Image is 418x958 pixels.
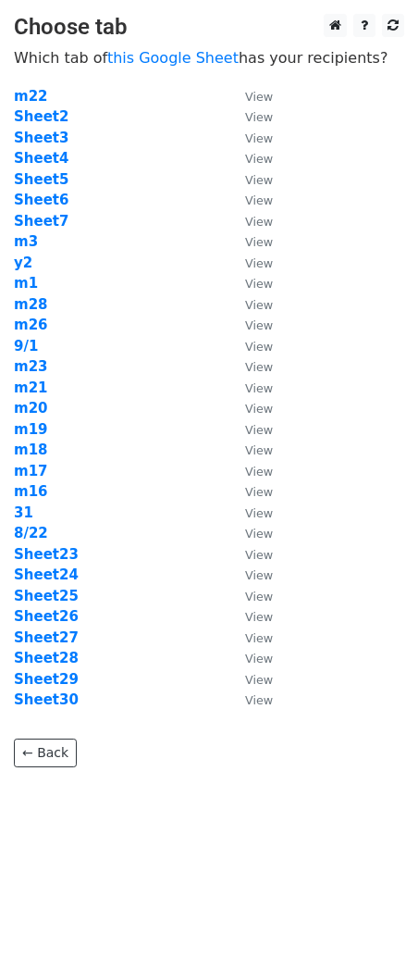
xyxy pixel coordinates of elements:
a: View [227,338,273,355]
a: View [227,421,273,438]
a: View [227,566,273,583]
a: Sheet29 [14,671,79,688]
a: View [227,671,273,688]
a: View [227,504,273,521]
a: View [227,608,273,625]
a: y2 [14,255,32,271]
a: 8/22 [14,525,48,541]
small: View [245,173,273,187]
strong: m16 [14,483,48,500]
h3: Choose tab [14,14,404,41]
a: View [227,650,273,666]
small: View [245,381,273,395]
a: m17 [14,463,48,479]
a: Sheet30 [14,691,79,708]
small: View [245,402,273,416]
strong: Sheet25 [14,588,79,604]
a: this Google Sheet [107,49,239,67]
a: m3 [14,233,38,250]
small: View [245,423,273,437]
a: View [227,400,273,417]
p: Which tab of has your recipients? [14,48,404,68]
a: View [227,108,273,125]
a: Sheet28 [14,650,79,666]
a: View [227,171,273,188]
small: View [245,443,273,457]
a: View [227,150,273,167]
small: View [245,506,273,520]
a: View [227,213,273,230]
a: Sheet3 [14,130,68,146]
strong: Sheet2 [14,108,68,125]
small: View [245,215,273,229]
a: View [227,546,273,563]
a: m21 [14,379,48,396]
a: 31 [14,504,33,521]
a: View [227,275,273,292]
a: View [227,192,273,208]
a: m23 [14,358,48,375]
small: View [245,277,273,291]
small: View [245,110,273,124]
a: View [227,588,273,604]
a: Sheet26 [14,608,79,625]
small: View [245,631,273,645]
small: View [245,318,273,332]
a: View [227,379,273,396]
a: View [227,463,273,479]
a: m26 [14,317,48,333]
a: ← Back [14,739,77,767]
small: View [245,340,273,354]
a: View [227,442,273,458]
a: View [227,525,273,541]
a: View [227,483,273,500]
small: View [245,360,273,374]
small: View [245,256,273,270]
a: m28 [14,296,48,313]
a: Sheet4 [14,150,68,167]
small: View [245,485,273,499]
small: View [245,235,273,249]
strong: Sheet23 [14,546,79,563]
small: View [245,590,273,603]
small: View [245,90,273,104]
a: Sheet7 [14,213,68,230]
a: View [227,296,273,313]
a: View [227,691,273,708]
a: m20 [14,400,48,417]
small: View [245,193,273,207]
a: Sheet6 [14,192,68,208]
a: Sheet5 [14,171,68,188]
a: View [227,130,273,146]
a: View [227,317,273,333]
small: View [245,152,273,166]
a: Sheet24 [14,566,79,583]
strong: Sheet27 [14,629,79,646]
a: m18 [14,442,48,458]
a: View [227,358,273,375]
small: View [245,652,273,666]
a: m19 [14,421,48,438]
small: View [245,131,273,145]
small: View [245,673,273,687]
a: m1 [14,275,38,292]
